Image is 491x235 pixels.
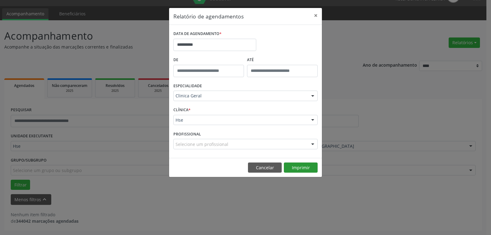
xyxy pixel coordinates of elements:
h5: Relatório de agendamentos [173,12,244,20]
button: Imprimir [284,163,318,173]
label: CLÍNICA [173,105,191,115]
label: DATA DE AGENDAMENTO [173,29,222,39]
span: Hse [176,117,305,123]
span: Clinica Geral [176,93,305,99]
button: Close [310,8,322,23]
span: Selecione um profissional [176,141,228,147]
label: ATÉ [247,55,318,65]
label: De [173,55,244,65]
label: ESPECIALIDADE [173,81,202,91]
label: PROFISSIONAL [173,129,201,139]
button: Cancelar [248,163,282,173]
